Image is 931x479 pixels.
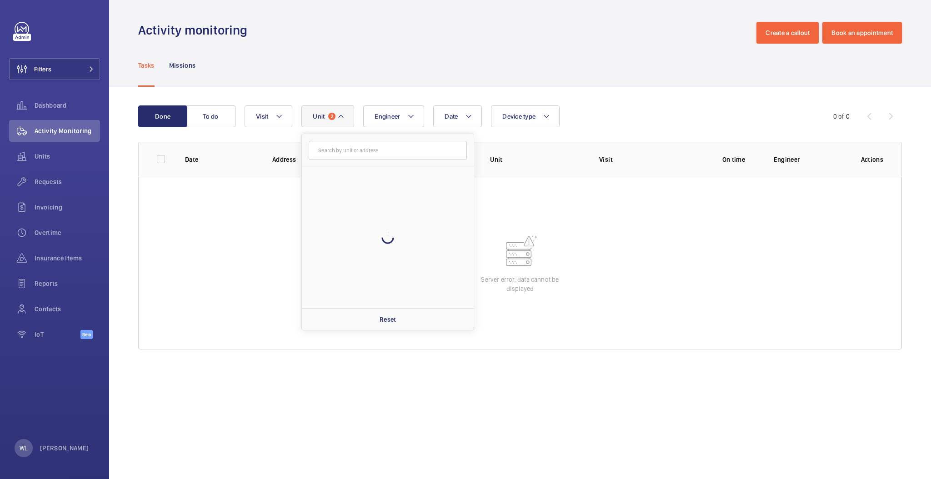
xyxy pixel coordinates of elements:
button: Filters [9,58,100,80]
p: Reset [380,315,396,324]
span: Activity Monitoring [35,126,100,135]
p: Server error, data cannot be displayed [475,275,566,293]
p: Engineer [774,155,846,164]
button: To do [186,105,235,127]
span: 2 [328,113,335,120]
p: [PERSON_NAME] [40,444,89,453]
button: Date [433,105,482,127]
span: Requests [35,177,100,186]
span: IoT [35,330,80,339]
span: Invoicing [35,203,100,212]
span: Filters [34,65,51,74]
button: Unit2 [301,105,354,127]
button: Create a callout [756,22,819,44]
button: Done [138,105,187,127]
button: Engineer [363,105,424,127]
span: Dashboard [35,101,100,110]
p: Unit [490,155,585,164]
p: Date [185,155,258,164]
button: Device type [491,105,560,127]
button: Book an appointment [822,22,902,44]
input: Search by unit or address [309,141,467,160]
p: Visit [599,155,694,164]
p: WL [20,444,28,453]
span: Beta [80,330,93,339]
div: 0 of 0 [833,112,850,121]
p: Address [272,155,476,164]
span: Engineer [375,113,400,120]
h1: Activity monitoring [138,22,253,39]
p: Tasks [138,61,155,70]
span: Visit [256,113,268,120]
button: Visit [245,105,292,127]
p: Missions [169,61,196,70]
p: Actions [861,155,883,164]
p: On time [708,155,759,164]
span: Unit [313,113,325,120]
span: Device type [502,113,536,120]
span: Overtime [35,228,100,237]
span: Insurance items [35,254,100,263]
span: Units [35,152,100,161]
span: Date [445,113,458,120]
span: Reports [35,279,100,288]
span: Contacts [35,304,100,314]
